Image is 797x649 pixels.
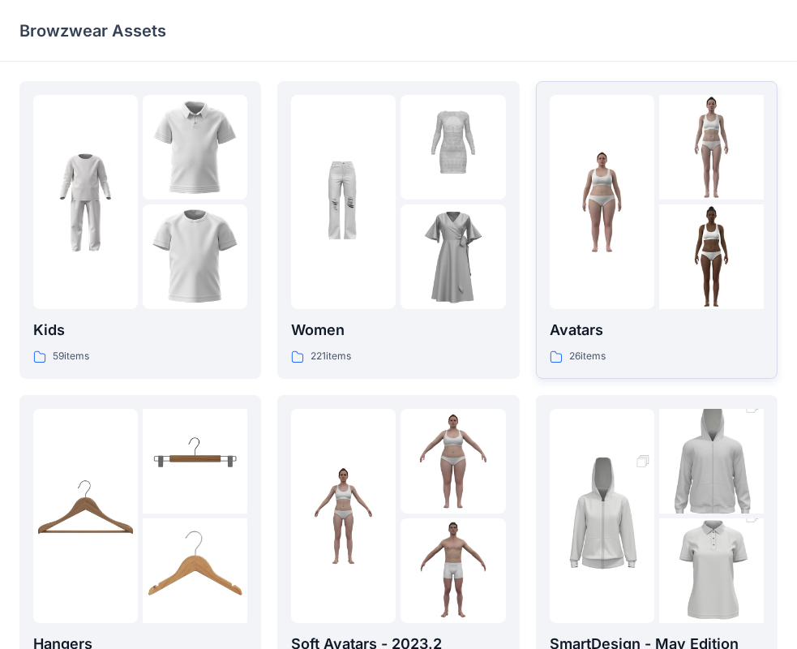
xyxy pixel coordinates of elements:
p: 59 items [53,348,89,365]
img: folder 1 [291,150,396,255]
img: folder 3 [143,204,247,309]
p: Kids [33,319,247,342]
img: folder 2 [401,95,505,200]
p: Avatars [550,319,764,342]
img: folder 2 [401,409,505,514]
img: folder 1 [33,150,138,255]
a: folder 1folder 2folder 3Kids59items [19,81,261,379]
img: folder 1 [550,150,654,255]
img: folder 1 [33,463,138,568]
img: folder 2 [659,95,764,200]
a: folder 1folder 2folder 3Avatars26items [536,81,778,379]
img: folder 3 [659,204,764,309]
img: folder 3 [401,204,505,309]
p: 26 items [569,348,606,365]
img: folder 3 [401,518,505,623]
img: folder 3 [143,518,247,623]
img: folder 2 [659,383,764,540]
p: Browzwear Assets [19,19,166,42]
img: folder 2 [143,409,247,514]
a: folder 1folder 2folder 3Women221items [277,81,519,379]
img: folder 1 [550,437,654,595]
img: folder 1 [291,463,396,568]
p: Women [291,319,505,342]
img: folder 2 [143,95,247,200]
p: 221 items [311,348,351,365]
